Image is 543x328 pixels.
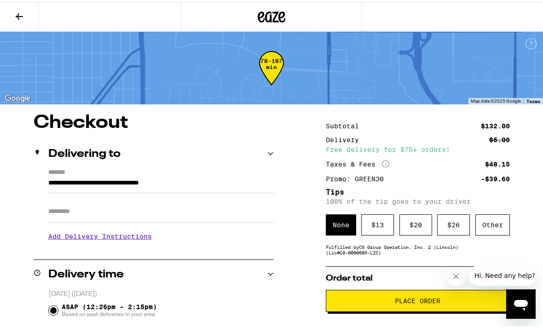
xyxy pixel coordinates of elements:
h5: Tips [326,186,510,194]
iframe: Close message [447,265,465,283]
span: Place Order [395,295,440,302]
p: 100% of the tip goes to your driver [326,196,510,203]
div: Fulfilled by CS Group Operation, Inc. 2 (Lincoln) (Lic# C9-0000685-LIC ) [326,242,510,253]
div: Subtotal [326,121,365,127]
p: We'll contact you at [PHONE_NUMBER] when we arrive [48,245,274,252]
img: Google [2,90,33,102]
div: $132.00 [481,121,510,127]
iframe: Button to launch messaging window [506,287,536,316]
a: Open this area in Google Maps (opens a new window) [2,90,33,102]
span: Based on past deliveries in your area [62,308,157,316]
div: $ 20 [399,212,432,233]
h1: Checkout [34,111,274,130]
div: None [326,212,356,233]
div: Promo: GREEN30 [326,173,390,180]
button: Place Order [326,288,510,310]
span: Order total [326,272,373,280]
div: $48.15 [485,159,510,165]
h3: Add Delivery Instructions [48,224,274,245]
div: 78-187 min [259,56,284,90]
h2: Delivery time [48,267,124,278]
div: Free delivery for $75+ orders! [326,144,510,150]
div: -$39.60 [481,173,510,180]
a: Terms [526,96,540,102]
span: Map data ©2025 Google [471,96,521,101]
div: Delivery [326,134,365,141]
div: $5.00 [489,134,510,141]
p: [DATE] ([DATE]) [49,288,274,296]
iframe: Message from company [469,263,536,283]
h2: Delivering to [48,146,121,157]
span: ASAP (12:26pm - 2:15pm) [62,301,157,316]
div: Other [475,212,510,233]
div: $ 13 [361,212,394,233]
div: $ 26 [437,212,470,233]
div: Taxes & Fees [326,158,389,166]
